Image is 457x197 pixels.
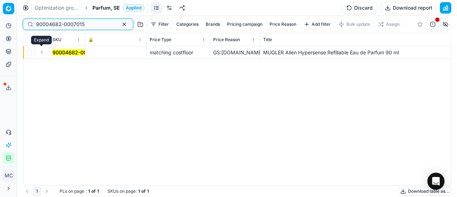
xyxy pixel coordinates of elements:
button: Assign [375,20,403,29]
button: Price Reason [267,20,299,29]
strong: of [141,188,146,194]
span: Price Reason [213,37,240,43]
span: MUGLER Alien Hypersense Refillable Eau de Parfum 90 ml [263,49,399,55]
button: Expand all [37,35,46,44]
span: Price Type [150,37,171,43]
button: Download table as... [398,187,451,196]
nav: pagination [23,187,51,196]
strong: 1 [147,188,149,194]
strong: 1 [97,188,99,194]
span: SKUs on page : [107,188,137,194]
button: Add filter [301,20,334,29]
div: matching costfloor [150,49,207,56]
div: Expand [31,36,52,44]
span: Title [263,37,272,43]
button: Brands [203,20,223,29]
div: Open Intercom Messenger [427,173,445,190]
span: 🔒 [88,37,94,43]
button: Go to previous page [23,187,31,196]
button: Download report [380,2,437,14]
div: : [60,188,99,194]
button: Filter [147,20,172,29]
button: 90004682-0007015 [52,49,101,56]
div: GS:[DOMAIN_NAME] [213,49,257,56]
span: SKU [52,37,61,43]
nav: breadcrumb [35,4,145,11]
a: Optimization groups [35,4,80,11]
strong: 1 [88,188,90,194]
input: Search by SKU or title [36,21,114,28]
button: Discard [342,2,377,14]
span: Parfum, SE [92,4,120,11]
button: Go to next page [42,187,51,196]
button: Expand [37,48,46,56]
button: 1 [33,187,41,196]
button: Pricing campaign [224,20,265,29]
strong: 1 [138,188,140,194]
span: PLs on page [60,188,84,194]
span: Applied [123,4,145,11]
mark: 90004682-0007015 [52,49,101,55]
button: Bulk update [335,20,373,29]
button: Categories [174,20,201,29]
span: Parfum, SEApplied [92,4,145,11]
button: MC [3,170,14,181]
strong: of [91,188,96,194]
